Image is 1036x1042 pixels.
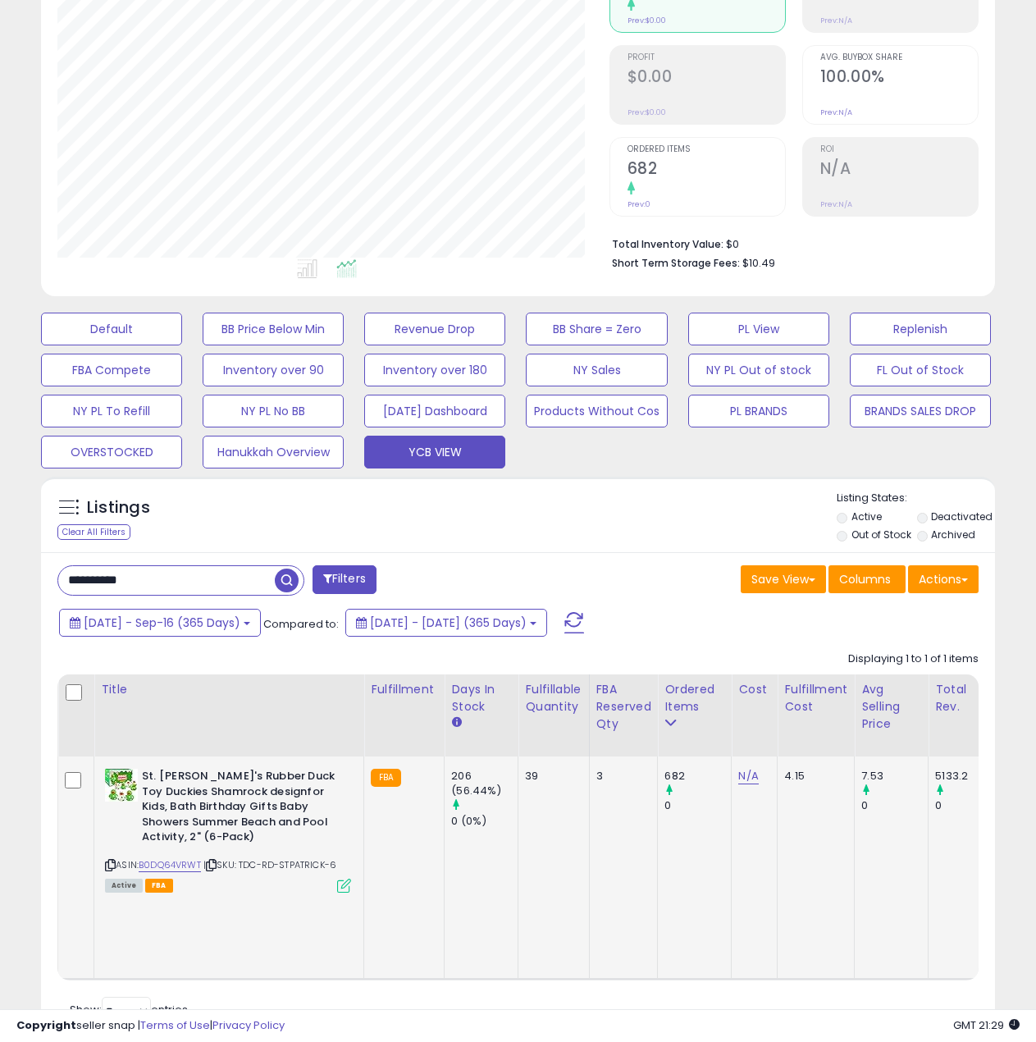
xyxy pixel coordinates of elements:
[664,769,731,784] div: 682
[688,313,829,345] button: PL View
[820,159,978,181] h2: N/A
[839,571,891,587] span: Columns
[628,145,785,154] span: Ordered Items
[101,681,357,698] div: Title
[139,858,201,872] a: B0DQ64VRWT
[628,159,785,181] h2: 682
[850,354,991,386] button: FL Out of Stock
[364,436,505,468] button: YCB VIEW
[612,256,740,270] b: Short Term Storage Fees:
[820,16,852,25] small: Prev: N/A
[203,313,344,345] button: BB Price Below Min
[612,233,966,253] li: $0
[203,395,344,427] button: NY PL No BB
[742,255,775,271] span: $10.49
[820,145,978,154] span: ROI
[41,354,182,386] button: FBA Compete
[263,616,339,632] span: Compared to:
[105,879,143,893] span: All listings currently available for purchase on Amazon
[105,769,138,802] img: 51fGpHFus5L._SL40_.jpg
[16,1017,76,1033] strong: Copyright
[41,436,182,468] button: OVERSTOCKED
[861,798,928,813] div: 0
[688,395,829,427] button: PL BRANDS
[16,1018,285,1034] div: seller snap | |
[784,769,842,784] div: 4.15
[820,53,978,62] span: Avg. Buybox Share
[828,565,906,593] button: Columns
[212,1017,285,1033] a: Privacy Policy
[596,681,651,733] div: FBA Reserved Qty
[612,237,723,251] b: Total Inventory Value:
[850,313,991,345] button: Replenish
[935,769,1002,784] div: 5133.2
[313,565,377,594] button: Filters
[738,768,758,784] a: N/A
[142,769,341,849] b: St. [PERSON_NAME]'s Rubber Duck Toy Duckies Shamrock designfor Kids, Bath Birthday Gifts Baby Sho...
[140,1017,210,1033] a: Terms of Use
[861,681,921,733] div: Avg Selling Price
[84,615,240,631] span: [DATE] - Sep-16 (365 Days)
[451,681,511,715] div: Days In Stock
[908,565,979,593] button: Actions
[596,769,646,784] div: 3
[451,715,461,730] small: Days In Stock.
[364,395,505,427] button: [DATE] Dashboard
[931,510,993,523] label: Deactivated
[364,354,505,386] button: Inventory over 180
[850,395,991,427] button: BRANDS SALES DROP
[738,681,770,698] div: Cost
[664,681,724,715] div: Ordered Items
[525,681,582,715] div: Fulfillable Quantity
[203,436,344,468] button: Hanukkah Overview
[861,769,928,784] div: 7.53
[628,53,785,62] span: Profit
[41,313,182,345] button: Default
[935,798,1002,813] div: 0
[935,681,995,715] div: Total Rev.
[820,67,978,89] h2: 100.00%
[70,1002,188,1017] span: Show: entries
[628,107,666,117] small: Prev: $0.00
[931,528,975,542] label: Archived
[664,798,731,813] div: 0
[820,107,852,117] small: Prev: N/A
[628,16,666,25] small: Prev: $0.00
[371,681,437,698] div: Fulfillment
[851,528,911,542] label: Out of Stock
[953,1017,1020,1033] span: 2025-09-17 21:29 GMT
[741,565,826,593] button: Save View
[41,395,182,427] button: NY PL To Refill
[851,510,882,523] label: Active
[526,313,667,345] button: BB Share = Zero
[203,858,336,871] span: | SKU: TDC-RD-STPATRICK-6
[105,769,351,890] div: ASIN:
[145,879,173,893] span: FBA
[784,681,847,715] div: Fulfillment Cost
[688,354,829,386] button: NY PL Out of stock
[371,769,401,787] small: FBA
[628,67,785,89] h2: $0.00
[837,491,995,506] p: Listing States:
[451,769,518,798] div: 206 (56.44%)
[820,199,852,209] small: Prev: N/A
[526,354,667,386] button: NY Sales
[59,609,261,637] button: [DATE] - Sep-16 (365 Days)
[848,651,979,667] div: Displaying 1 to 1 of 1 items
[57,524,130,540] div: Clear All Filters
[345,609,547,637] button: [DATE] - [DATE] (365 Days)
[451,814,518,829] div: 0 (0%)
[525,769,576,784] div: 39
[203,354,344,386] button: Inventory over 90
[370,615,527,631] span: [DATE] - [DATE] (365 Days)
[87,496,150,519] h5: Listings
[526,395,667,427] button: Products Without Cos
[628,199,650,209] small: Prev: 0
[364,313,505,345] button: Revenue Drop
